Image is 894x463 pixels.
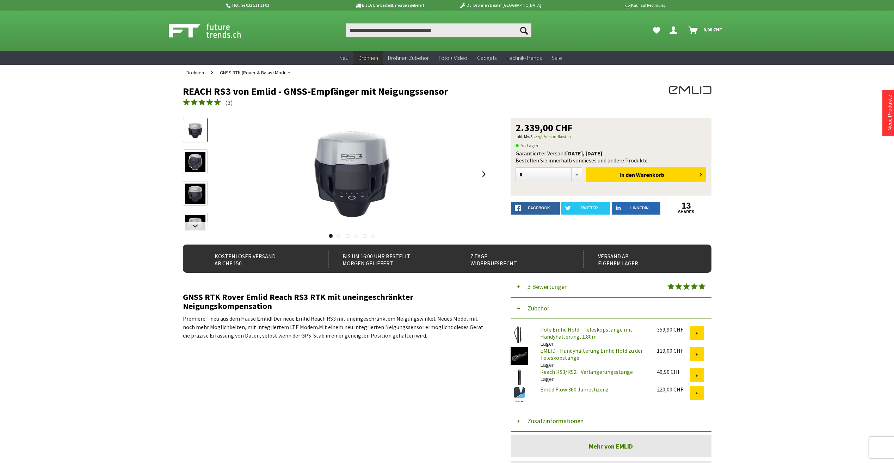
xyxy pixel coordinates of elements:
[566,150,602,157] b: [DATE], [DATE]
[183,86,606,97] h1: REACH RS3 von Emlid - GNSS-Empfänger mit Neigungssensor
[630,206,649,210] span: LinkedIn
[649,23,664,37] a: Meine Favoriten
[225,1,335,10] p: Hotline 032 511 11 03
[472,51,501,65] a: Gadgets
[228,99,231,106] span: 3
[169,22,257,39] img: Shop Futuretrends - zur Startseite wechseln
[334,51,353,65] a: Neu
[657,368,690,375] div: 49,90 CHF
[388,54,429,61] span: Drohnen Zubehör
[346,23,531,37] input: Produkt, Marke, Kategorie, EAN, Artikelnummer…
[220,69,290,76] span: GNSS RTK (Rover & Basis) Module
[551,54,562,61] span: Sale
[657,326,690,333] div: 359,90 CHF
[528,206,550,210] span: facebook
[662,202,711,210] a: 13
[667,23,683,37] a: Dein Konto
[516,141,539,150] span: An Lager
[669,86,711,94] img: EMLID
[183,292,489,311] h2: GNSS RTK Rover Emlid Reach RS3 RTK mit uneingeschränkter Neigungskompensation
[201,250,313,267] div: Kostenloser Versand ab CHF 150
[511,368,528,386] img: Reach RS3/RS2+ Verlängerungsstange
[477,54,497,61] span: Gadgets
[501,51,547,65] a: Technik-Trends
[183,323,483,339] span: Mit einem neu integrierten Neigungssensor ermöglicht dieses Gerät die präzise Erfassung von Daten...
[586,167,706,182] button: In den Warenkorb
[555,1,665,10] p: Kauf auf Rechnung
[886,95,893,131] a: Neue Produkte
[540,368,633,375] a: Reach RS3/RS2+ Verlängerungsstange
[445,1,555,10] p: DJI Drohnen Dealer [GEOGRAPHIC_DATA]
[186,69,204,76] span: Drohnen
[456,250,568,267] div: 7 Tage Widerrufsrecht
[183,98,233,107] a: (3)
[185,120,205,141] img: Vorschau: REACH RS3 von Emlid - GNSS-Empfänger mit Neigungssensor
[511,435,711,457] a: Mehr von EMLID
[506,54,542,61] span: Technik-Trends
[353,51,383,65] a: Drohnen
[383,51,434,65] a: Drohnen Zubehör
[540,386,609,393] a: Emlid Flow 360 Jahreslizenz
[703,24,722,35] span: 0,00 CHF
[225,99,233,106] span: ( )
[612,202,661,215] a: LinkedIn
[511,298,711,319] button: Zubehör
[511,410,711,432] button: Zusatzinformationen
[511,202,560,215] a: facebook
[657,347,690,354] div: 119,00 CHF
[535,368,651,382] div: Lager
[657,386,690,393] div: 220,00 CHF
[516,132,707,141] p: inkl. MwSt.
[183,315,483,339] span: Premiere – neu aus dem Hause Emlid! Der neue Emlid Reach RS3 mit uneingeschränktem Neigungswinkel...
[584,250,696,267] div: Versand ab eigenem Lager
[662,210,711,214] a: shares
[686,23,726,37] a: Warenkorb
[535,326,651,347] div: Lager
[511,276,711,298] button: 3 Bewertungen
[358,54,378,61] span: Drohnen
[547,51,567,65] a: Sale
[619,171,635,178] span: In den
[636,171,664,178] span: Warenkorb
[516,150,707,164] div: Garantierter Versand Bestellen Sie innerhalb von dieses und andere Produkte.
[511,386,528,403] img: Emlid Flow 360 Jahreslizenz
[535,347,651,368] div: Lager
[439,54,467,61] span: Foto + Video
[561,202,610,215] a: twitter
[511,326,528,344] img: Pole Emlid Hold - Teleskopstange mit Handyhalterung, 1.80m
[581,206,598,210] span: twitter
[516,123,573,132] span: 2.339,00 CHF
[339,54,349,61] span: Neu
[540,326,633,340] a: Pole Emlid Hold - Teleskopstange mit Handyhalterung, 1.80m
[335,1,445,10] p: Bis 16 Uhr bestellt, morgen geliefert.
[535,134,571,139] a: zzgl. Versandkosten
[183,65,208,80] a: Drohnen
[511,347,528,365] img: EMLID - Handyhalterung Emlid Hold zu der Teleskopstange
[434,51,472,65] a: Foto + Video
[517,23,531,37] button: Suchen
[296,118,408,230] img: REACH RS3 von Emlid - GNSS-Empfänger mit Neigungssensor
[540,347,643,361] a: EMLID - Handyhalterung Emlid Hold zu der Teleskopstange
[328,250,440,267] div: Bis um 16:00 Uhr bestellt Morgen geliefert
[216,65,294,80] a: GNSS RTK (Rover & Basis) Module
